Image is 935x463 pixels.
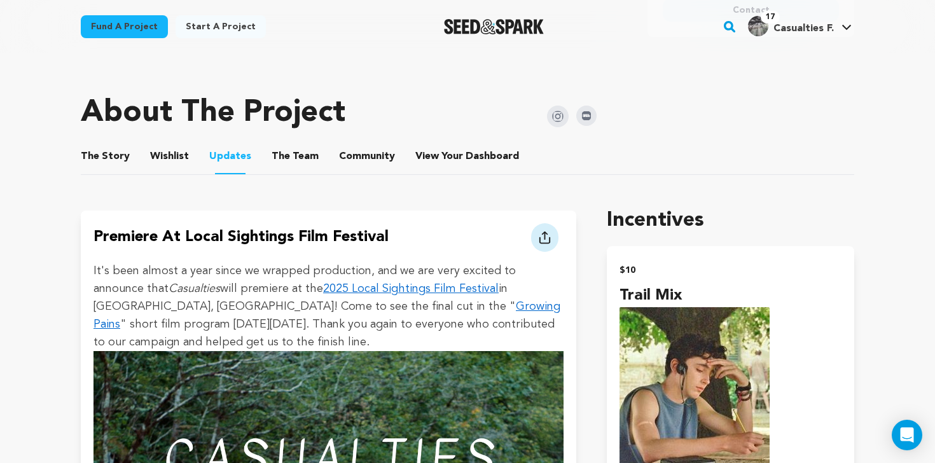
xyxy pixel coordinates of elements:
span: The [272,149,290,164]
a: ViewYourDashboard [415,149,522,164]
div: Casualties F.'s Profile [748,16,834,36]
img: Seed&Spark IMDB Icon [576,106,597,126]
a: Fund a project [81,15,168,38]
span: Casualties F. [773,24,834,34]
img: Seed&Spark Instagram Icon [547,106,569,127]
a: Seed&Spark Homepage [444,19,544,34]
a: Growing Pains [93,301,560,330]
span: The [81,149,99,164]
span: Community [339,149,395,164]
a: 2025 Local Sightings Film Festival [323,283,499,294]
a: Casualties F.'s Profile [745,13,854,36]
span: Story [81,149,130,164]
span: Dashboard [466,149,519,164]
h4: Trail Mix [620,284,841,307]
span: Updates [209,149,251,164]
span: Team [272,149,319,164]
h2: $10 [620,261,841,279]
p: It's been almost a year since we wrapped production, and we are very excited to announce that wil... [93,262,564,351]
div: Open Intercom Messenger [892,420,922,450]
img: Seed&Spark Logo Dark Mode [444,19,544,34]
span: 17 [761,11,780,24]
span: Casualties F.'s Profile [745,13,854,40]
h4: Premiere at Local Sightings Film Festival [93,226,389,252]
em: Casualties [169,283,220,294]
img: 234cb3ee02975144.jpg [748,16,768,36]
a: Start a project [176,15,266,38]
span: Wishlist [150,149,189,164]
span: Your [415,149,522,164]
h1: Incentives [607,205,854,236]
h1: About The Project [81,98,345,128]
